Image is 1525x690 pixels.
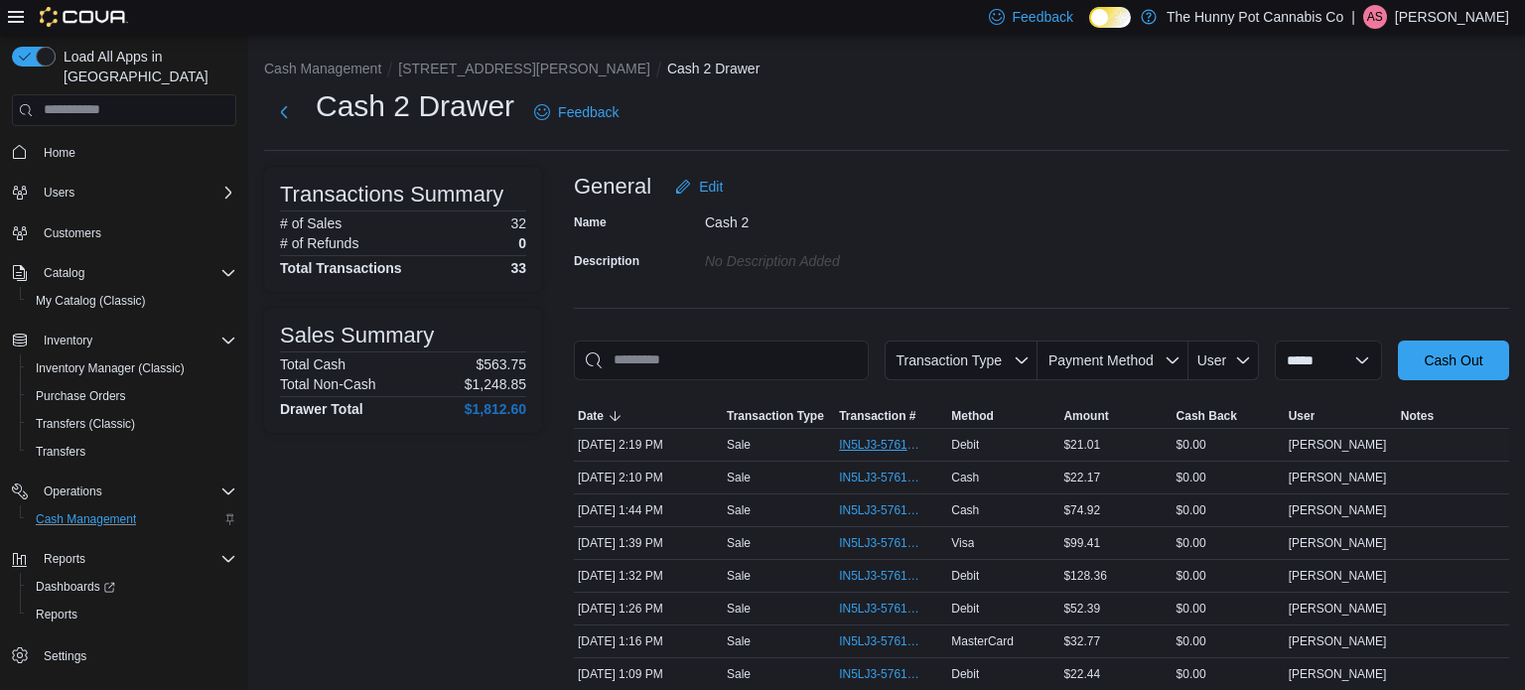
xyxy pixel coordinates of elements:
[839,564,943,588] button: IN5LJ3-5761450
[951,502,979,518] span: Cash
[264,61,381,76] button: Cash Management
[36,261,236,285] span: Catalog
[28,356,193,380] a: Inventory Manager (Classic)
[28,384,236,408] span: Purchase Orders
[36,480,236,503] span: Operations
[264,59,1509,82] nav: An example of EuiBreadcrumbs
[4,640,244,669] button: Settings
[4,478,244,505] button: Operations
[36,140,236,165] span: Home
[44,483,102,499] span: Operations
[36,329,236,352] span: Inventory
[526,92,626,132] a: Feedback
[727,470,751,485] p: Sale
[574,433,723,457] div: [DATE] 2:19 PM
[20,410,244,438] button: Transfers (Classic)
[44,551,85,567] span: Reports
[36,141,83,165] a: Home
[36,181,82,205] button: Users
[1013,7,1073,27] span: Feedback
[1285,404,1397,428] button: User
[839,498,943,522] button: IN5LJ3-5761514
[28,289,236,313] span: My Catalog (Classic)
[727,601,751,617] p: Sale
[667,61,760,76] button: Cash 2 Drawer
[839,466,943,489] button: IN5LJ3-5761656
[44,648,86,664] span: Settings
[1063,601,1100,617] span: $52.39
[1063,437,1100,453] span: $21.01
[1063,470,1100,485] span: $22.17
[727,568,751,584] p: Sale
[1063,408,1108,424] span: Amount
[36,480,110,503] button: Operations
[28,603,85,626] a: Reports
[574,564,723,588] div: [DATE] 1:32 PM
[727,502,751,518] p: Sale
[36,607,77,622] span: Reports
[951,633,1014,649] span: MasterCard
[1063,666,1100,682] span: $22.44
[28,384,134,408] a: Purchase Orders
[839,470,923,485] span: IN5LJ3-5761656
[574,466,723,489] div: [DATE] 2:10 PM
[20,601,244,628] button: Reports
[264,92,304,132] button: Next
[839,597,943,621] button: IN5LJ3-5761417
[36,547,236,571] span: Reports
[1351,5,1355,29] p: |
[4,259,244,287] button: Catalog
[947,404,1059,428] button: Method
[1289,633,1387,649] span: [PERSON_NAME]
[727,535,751,551] p: Sale
[44,225,101,241] span: Customers
[1401,408,1434,424] span: Notes
[574,341,869,380] input: This is a search bar. As you type, the results lower in the page will automatically filter.
[839,408,915,424] span: Transaction #
[1038,341,1188,380] button: Payment Method
[1188,341,1259,380] button: User
[1289,568,1387,584] span: [PERSON_NAME]
[885,341,1038,380] button: Transaction Type
[1173,531,1285,555] div: $0.00
[28,356,236,380] span: Inventory Manager (Classic)
[280,235,358,251] h6: # of Refunds
[1289,470,1387,485] span: [PERSON_NAME]
[316,86,514,126] h1: Cash 2 Drawer
[1089,7,1131,28] input: Dark Mode
[839,433,943,457] button: IN5LJ3-5761699
[574,214,607,230] label: Name
[20,382,244,410] button: Purchase Orders
[1289,535,1387,551] span: [PERSON_NAME]
[1173,662,1285,686] div: $0.00
[280,324,434,347] h3: Sales Summary
[1063,568,1106,584] span: $128.36
[44,185,74,201] span: Users
[36,444,85,460] span: Transfers
[1289,601,1387,617] span: [PERSON_NAME]
[28,412,236,436] span: Transfers (Classic)
[1059,404,1172,428] button: Amount
[1289,502,1387,518] span: [PERSON_NAME]
[1397,404,1509,428] button: Notes
[36,388,126,404] span: Purchase Orders
[574,531,723,555] div: [DATE] 1:39 PM
[951,437,979,453] span: Debit
[36,644,94,668] a: Settings
[723,404,835,428] button: Transaction Type
[705,207,971,230] div: Cash 2
[36,547,93,571] button: Reports
[280,183,503,207] h3: Transactions Summary
[951,470,979,485] span: Cash
[835,404,947,428] button: Transaction #
[20,354,244,382] button: Inventory Manager (Classic)
[699,177,723,197] span: Edit
[727,633,751,649] p: Sale
[36,642,236,667] span: Settings
[280,260,402,276] h4: Total Transactions
[28,289,154,313] a: My Catalog (Classic)
[705,245,971,269] div: No Description added
[40,7,128,27] img: Cova
[1173,597,1285,621] div: $0.00
[1398,341,1509,380] button: Cash Out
